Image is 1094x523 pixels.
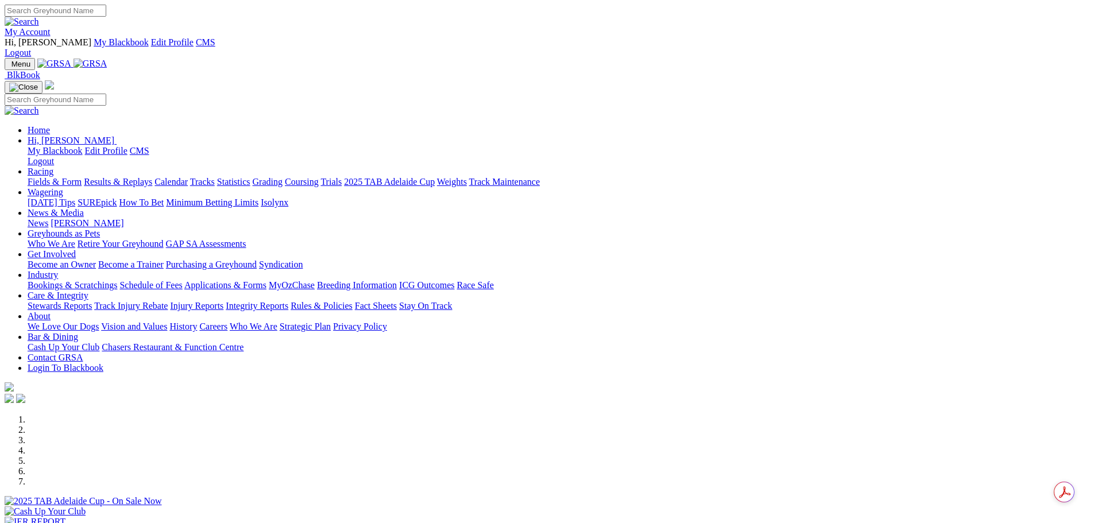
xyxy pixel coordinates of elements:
[154,177,188,187] a: Calendar
[28,218,48,228] a: News
[166,259,257,269] a: Purchasing a Greyhound
[28,301,1089,311] div: Care & Integrity
[399,301,452,311] a: Stay On Track
[28,290,88,300] a: Care & Integrity
[28,342,1089,352] div: Bar & Dining
[5,70,40,80] a: BlkBook
[437,177,467,187] a: Weights
[51,218,123,228] a: [PERSON_NAME]
[28,146,1089,166] div: Hi, [PERSON_NAME]
[28,156,54,166] a: Logout
[291,301,353,311] a: Rules & Policies
[5,394,14,403] img: facebook.svg
[78,239,164,249] a: Retire Your Greyhound
[317,280,397,290] a: Breeding Information
[5,37,91,47] span: Hi, [PERSON_NAME]
[5,58,35,70] button: Toggle navigation
[166,197,258,207] a: Minimum Betting Limits
[130,146,149,156] a: CMS
[5,382,14,392] img: logo-grsa-white.png
[28,249,76,259] a: Get Involved
[28,321,1089,332] div: About
[7,70,40,80] span: BlkBook
[9,83,38,92] img: Close
[101,321,167,331] a: Vision and Values
[166,239,246,249] a: GAP SA Assessments
[28,301,92,311] a: Stewards Reports
[5,48,31,57] a: Logout
[28,239,1089,249] div: Greyhounds as Pets
[28,363,103,373] a: Login To Blackbook
[469,177,540,187] a: Track Maintenance
[37,59,71,69] img: GRSA
[11,60,30,68] span: Menu
[5,94,106,106] input: Search
[28,259,96,269] a: Become an Owner
[119,280,182,290] a: Schedule of Fees
[320,177,342,187] a: Trials
[94,37,149,47] a: My Blackbook
[269,280,315,290] a: MyOzChase
[28,321,99,331] a: We Love Our Dogs
[28,218,1089,228] div: News & Media
[28,332,78,342] a: Bar & Dining
[5,27,51,37] a: My Account
[5,496,162,506] img: 2025 TAB Adelaide Cup - On Sale Now
[355,301,397,311] a: Fact Sheets
[28,146,83,156] a: My Blackbook
[28,270,58,280] a: Industry
[78,197,117,207] a: SUREpick
[196,37,215,47] a: CMS
[28,208,84,218] a: News & Media
[28,125,50,135] a: Home
[28,352,83,362] a: Contact GRSA
[28,135,117,145] a: Hi, [PERSON_NAME]
[16,394,25,403] img: twitter.svg
[253,177,283,187] a: Grading
[399,280,454,290] a: ICG Outcomes
[28,197,1089,208] div: Wagering
[28,177,1089,187] div: Racing
[259,259,303,269] a: Syndication
[28,135,114,145] span: Hi, [PERSON_NAME]
[457,280,493,290] a: Race Safe
[230,321,277,331] a: Who We Are
[261,197,288,207] a: Isolynx
[28,342,99,352] a: Cash Up Your Club
[28,259,1089,270] div: Get Involved
[28,280,1089,290] div: Industry
[5,17,39,27] img: Search
[190,177,215,187] a: Tracks
[94,301,168,311] a: Track Injury Rebate
[28,228,100,238] a: Greyhounds as Pets
[28,177,82,187] a: Fields & Form
[98,259,164,269] a: Become a Trainer
[5,37,1089,58] div: My Account
[333,321,387,331] a: Privacy Policy
[217,177,250,187] a: Statistics
[28,187,63,197] a: Wagering
[45,80,54,90] img: logo-grsa-white.png
[84,177,152,187] a: Results & Replays
[285,177,319,187] a: Coursing
[74,59,107,69] img: GRSA
[226,301,288,311] a: Integrity Reports
[28,197,75,207] a: [DATE] Tips
[28,311,51,321] a: About
[170,301,223,311] a: Injury Reports
[344,177,435,187] a: 2025 TAB Adelaide Cup
[28,239,75,249] a: Who We Are
[28,166,53,176] a: Racing
[169,321,197,331] a: History
[102,342,243,352] a: Chasers Restaurant & Function Centre
[28,280,117,290] a: Bookings & Scratchings
[5,106,39,116] img: Search
[151,37,194,47] a: Edit Profile
[280,321,331,331] a: Strategic Plan
[5,506,86,517] img: Cash Up Your Club
[5,5,106,17] input: Search
[5,81,42,94] button: Toggle navigation
[199,321,227,331] a: Careers
[184,280,266,290] a: Applications & Forms
[119,197,164,207] a: How To Bet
